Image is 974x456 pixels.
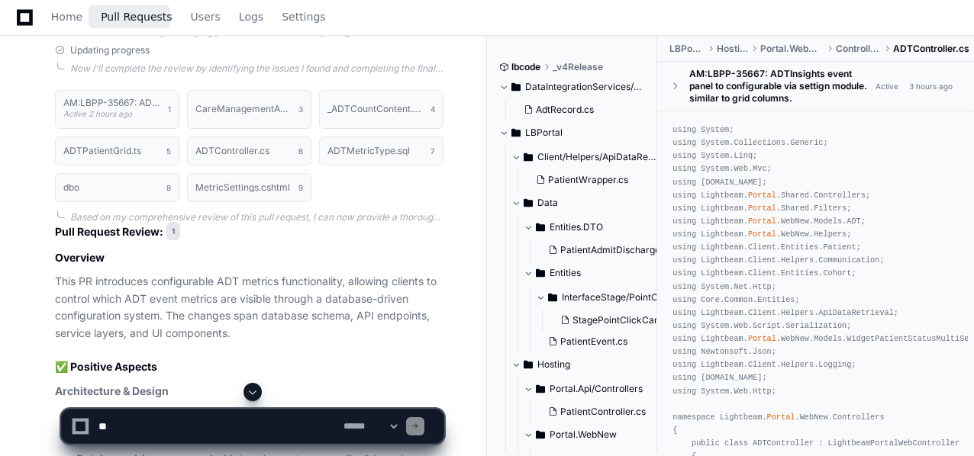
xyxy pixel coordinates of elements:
span: Active 2 hours ago [63,109,132,118]
button: Client/Helpers/ApiDataRetrieval [511,145,658,169]
span: lbcode [511,61,540,73]
button: AM:LBPP-35667: ADTInsights event panel to configurable via settign module. similar to grid column... [55,90,179,128]
span: 6 [298,145,303,157]
svg: Directory [536,380,545,398]
span: Pull Requests [101,12,172,21]
button: ADTController.cs6 [187,136,311,165]
h1: MetricSettings.cshtml [195,183,290,192]
button: Hosting [511,352,658,377]
span: 3 [298,103,303,115]
h1: AM:LBPP-35667: ADTInsights event panel to configurable via settign module. similar to grid columns. [63,98,160,108]
span: StagePointClickCareAdt.cs [572,314,690,326]
span: PatientEvent.cs [560,336,627,348]
span: 9 [298,181,303,194]
svg: Directory [536,264,545,282]
svg: Directory [548,288,557,307]
button: DataIntegrationServices/Business/Entities/PointClickCare [499,75,646,99]
div: 3 hours ago [909,81,953,92]
span: Hosting [537,358,570,371]
span: Users [191,12,221,21]
button: ADTMetricType.sql7 [319,136,443,165]
h1: _ADTCountContent.cshtml [327,104,423,114]
h2: ✅ Positive Aspects [55,359,443,374]
span: 4 [431,103,435,115]
div: AM:LBPP-35667: ADTInsights event panel to configurable via settign module. similar to grid columns. [689,68,871,104]
span: Portal [748,191,776,200]
div: Based on my comprehensive review of this pull request, I can now provide a thorough analysis of t... [70,211,443,223]
svg: Directory [524,355,533,374]
span: Updating progress [70,44,150,56]
span: Entities.DTO [550,221,603,233]
h1: ADTController.cs [195,146,269,156]
button: CareManagementADTInsightSettings.cshtml3 [187,90,311,128]
svg: Directory [536,218,545,236]
span: AdtRecord.cs [536,104,594,116]
span: PatientWrapper.cs [548,174,628,186]
h1: ADTPatientGrid.ts [63,146,141,156]
button: PatientWrapper.cs [530,169,649,191]
div: Now I'll complete the review by identifying the issues I found and completing the final todo. [70,63,443,75]
h1: dbo [63,183,79,192]
span: Controllers [836,43,881,55]
button: LBPortal [499,120,646,145]
button: Data [511,191,658,215]
span: Portal.WebNew [760,43,824,55]
h1: ADTMetricType.sql [327,146,410,156]
svg: Directory [511,78,521,96]
span: Portal [748,217,776,226]
span: Active [871,79,903,94]
span: 1 [166,222,180,240]
svg: Directory [511,124,521,142]
span: Hosting [717,43,748,55]
svg: Directory [524,148,533,166]
h3: Overview [55,250,443,265]
h1: CareManagementADTInsightSettings.cshtml [195,104,291,114]
span: Entities [550,267,581,279]
button: _ADTCountContent.cshtml4 [319,90,443,128]
span: 1 [168,103,171,115]
span: 8 [166,181,171,194]
p: This PR introduces configurable ADT metrics functionality, allowing clients to control which ADT ... [55,273,443,342]
span: LBPortal [525,127,563,139]
span: Portal [748,204,776,213]
span: LBPortal [669,43,704,55]
span: 7 [431,145,435,157]
button: PatientEvent.cs [542,331,673,352]
span: Client/Helpers/ApiDataRetrieval [537,151,658,163]
button: StagePointClickCareAdt.cs [554,310,685,331]
span: Logs [239,12,263,21]
button: ADTPatientGrid.ts5 [55,136,179,165]
h2: Pull Request Review: [55,223,443,242]
span: Settings [282,12,325,21]
button: Entities [524,261,670,285]
span: DataIntegrationServices/Business/Entities/PointClickCare [525,81,646,93]
span: _v4Release [553,61,603,73]
button: dbo8 [55,173,179,202]
button: Entities.DTO [524,215,670,239]
button: MetricSettings.cshtml9 [187,173,311,202]
button: Portal.Api/Controllers [524,377,670,401]
span: ADTController.cs [893,43,969,55]
span: Home [51,12,82,21]
span: Portal [748,334,776,343]
svg: Directory [524,194,533,212]
span: Portal [748,230,776,239]
button: InterfaceStage/PointClickCare [536,285,682,310]
button: AdtRecord.cs [518,99,637,120]
button: PatientAdmitDischarge.cs [542,239,672,261]
span: PatientAdmitDischarge.cs [560,244,672,256]
span: 5 [166,145,171,157]
span: Data [537,197,558,209]
span: InterfaceStage/PointClickCare [562,291,682,303]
